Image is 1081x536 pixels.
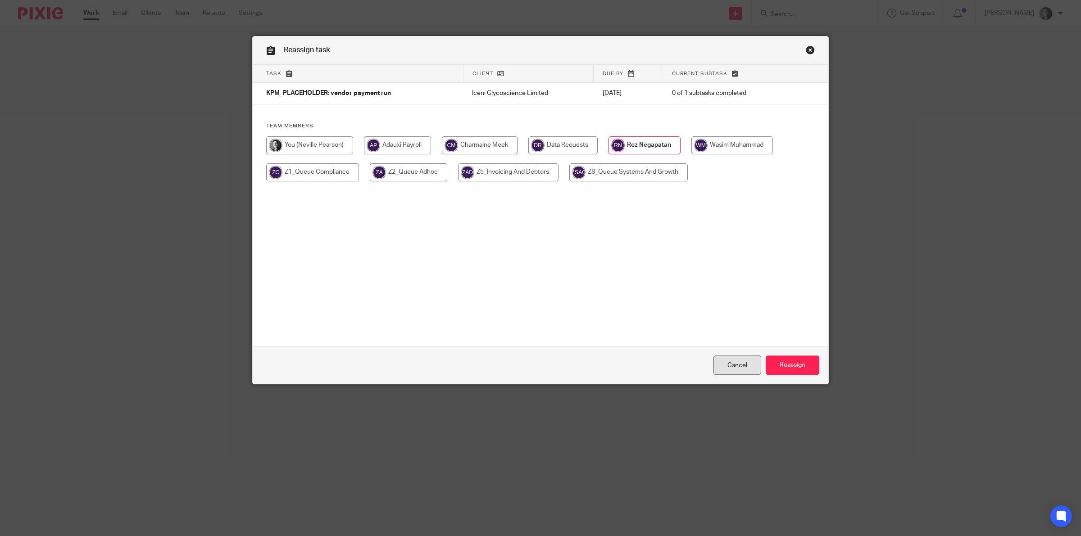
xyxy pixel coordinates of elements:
span: KPM_PLACEHOLDER: vendor payment run [266,90,391,97]
td: 0 of 1 subtasks completed [663,83,791,104]
span: Client [472,71,493,76]
span: Reassign task [284,46,330,54]
a: Close this dialog window [713,356,761,375]
span: Task [266,71,282,76]
span: Due by [603,71,623,76]
p: Iceni Glycoscience Limited [472,89,585,98]
p: [DATE] [603,89,654,98]
h4: Team members [266,122,815,130]
span: Current subtask [672,71,727,76]
input: Reassign [766,356,819,375]
a: Close this dialog window [806,45,815,58]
